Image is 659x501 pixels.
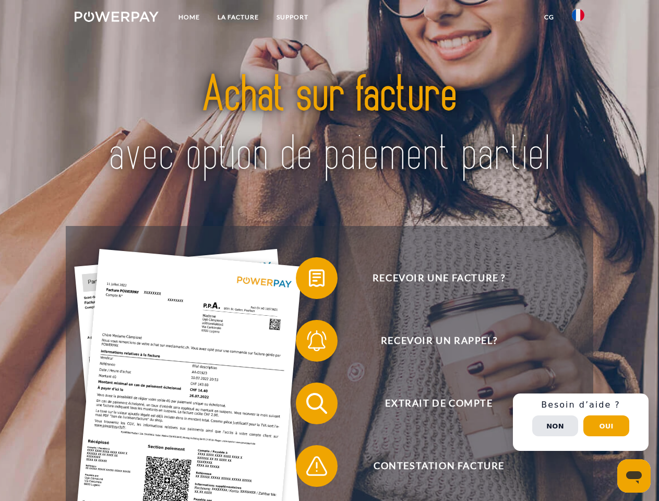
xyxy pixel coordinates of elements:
button: Oui [583,415,629,436]
span: Extrait de compte [311,383,567,424]
img: logo-powerpay-white.svg [75,11,159,22]
span: Contestation Facture [311,445,567,487]
button: Contestation Facture [296,445,567,487]
img: fr [572,9,584,21]
button: Non [532,415,578,436]
a: Home [170,8,209,27]
img: qb_search.svg [304,390,330,416]
a: CG [535,8,563,27]
button: Extrait de compte [296,383,567,424]
img: title-powerpay_fr.svg [100,50,559,200]
iframe: Bouton de lancement de la fenêtre de messagerie [617,459,651,493]
a: Support [268,8,317,27]
img: qb_warning.svg [304,453,330,479]
span: Recevoir une facture ? [311,257,567,299]
div: Schnellhilfe [513,393,649,451]
h3: Besoin d’aide ? [519,400,642,410]
span: Recevoir un rappel? [311,320,567,362]
button: Recevoir un rappel? [296,320,567,362]
a: LA FACTURE [209,8,268,27]
img: qb_bell.svg [304,328,330,354]
button: Recevoir une facture ? [296,257,567,299]
img: qb_bill.svg [304,265,330,291]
